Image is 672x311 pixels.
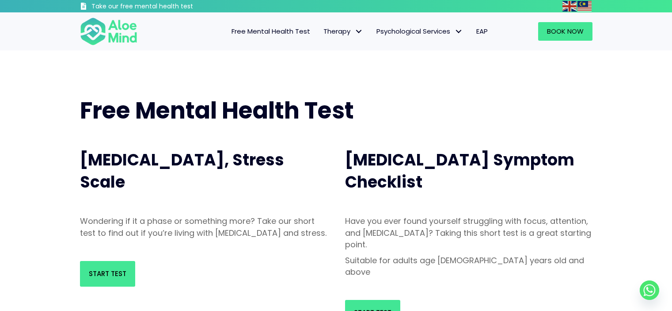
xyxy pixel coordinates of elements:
[232,27,310,36] span: Free Mental Health Test
[317,22,370,41] a: TherapyTherapy: submenu
[80,261,135,287] a: Start Test
[470,22,494,41] a: EAP
[149,22,494,41] nav: Menu
[80,215,327,238] p: Wondering if it a phase or something more? Take our short test to find out if you’re living with ...
[577,1,592,12] img: ms
[91,2,240,11] h3: Take our free mental health test
[353,25,365,38] span: Therapy: submenu
[323,27,363,36] span: Therapy
[370,22,470,41] a: Psychological ServicesPsychological Services: submenu
[89,269,126,278] span: Start Test
[80,17,137,46] img: Aloe mind Logo
[80,2,240,12] a: Take our free mental health test
[80,94,354,127] span: Free Mental Health Test
[452,25,465,38] span: Psychological Services: submenu
[80,149,284,193] span: [MEDICAL_DATA], Stress Scale
[562,1,577,11] a: English
[345,149,574,193] span: [MEDICAL_DATA] Symptom Checklist
[225,22,317,41] a: Free Mental Health Test
[376,27,463,36] span: Psychological Services
[345,215,592,250] p: Have you ever found yourself struggling with focus, attention, and [MEDICAL_DATA]? Taking this sh...
[345,255,592,278] p: Suitable for adults age [DEMOGRAPHIC_DATA] years old and above
[577,1,592,11] a: Malay
[640,280,659,300] a: Whatsapp
[547,27,584,36] span: Book Now
[562,1,577,12] img: en
[538,22,592,41] a: Book Now
[476,27,488,36] span: EAP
